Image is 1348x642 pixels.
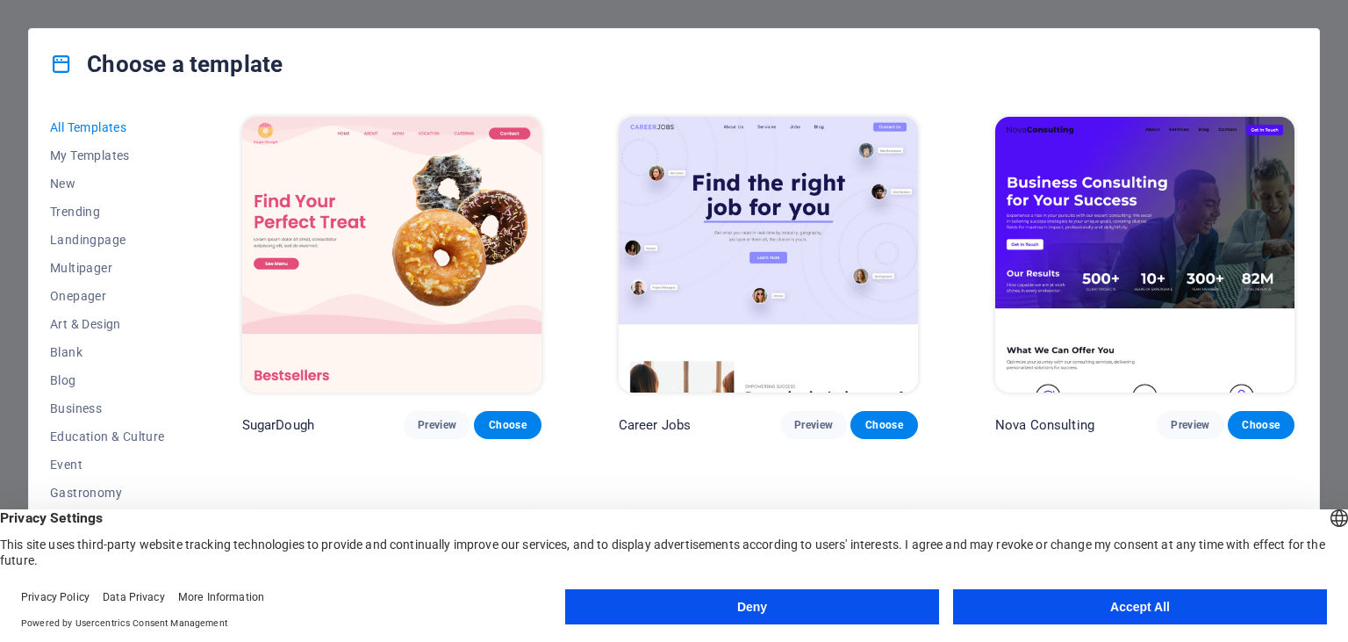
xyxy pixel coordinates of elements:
[619,416,692,434] p: Career Jobs
[50,50,283,78] h4: Choose a template
[995,117,1294,393] img: Nova Consulting
[50,317,165,331] span: Art & Design
[50,233,165,247] span: Landingpage
[50,261,165,275] span: Multipager
[50,479,165,507] button: Gastronomy
[50,373,165,387] span: Blog
[1242,418,1280,432] span: Choose
[50,254,165,282] button: Multipager
[50,422,165,451] button: Education & Culture
[780,411,847,439] button: Preview
[619,117,918,393] img: Career Jobs
[50,289,165,303] span: Onepager
[50,148,165,162] span: My Templates
[794,418,833,432] span: Preview
[50,205,165,219] span: Trending
[50,177,165,191] span: New
[50,310,165,338] button: Art & Design
[850,411,917,439] button: Choose
[995,416,1094,434] p: Nova Consulting
[50,345,165,359] span: Blank
[474,411,541,439] button: Choose
[1157,411,1223,439] button: Preview
[50,429,165,444] span: Education & Culture
[50,113,165,141] button: All Templates
[50,141,165,170] button: My Templates
[242,117,541,393] img: SugarDough
[488,418,527,432] span: Choose
[242,416,314,434] p: SugarDough
[50,338,165,366] button: Blank
[404,411,470,439] button: Preview
[50,486,165,500] span: Gastronomy
[50,394,165,422] button: Business
[864,418,903,432] span: Choose
[50,507,165,535] button: Health
[50,120,165,134] span: All Templates
[1171,418,1209,432] span: Preview
[50,198,165,226] button: Trending
[50,366,165,394] button: Blog
[50,282,165,310] button: Onepager
[50,458,165,472] span: Event
[418,418,456,432] span: Preview
[1228,411,1294,439] button: Choose
[50,401,165,415] span: Business
[50,226,165,254] button: Landingpage
[50,451,165,479] button: Event
[50,170,165,198] button: New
